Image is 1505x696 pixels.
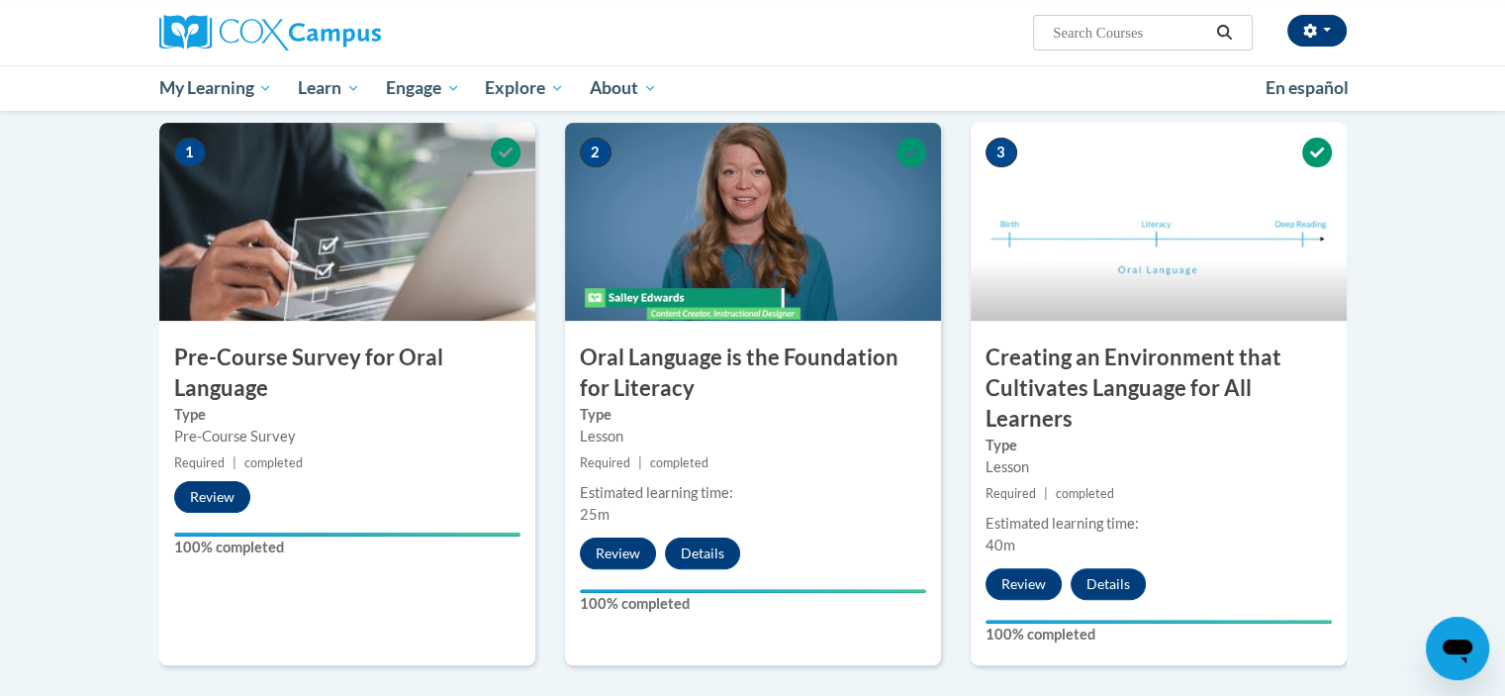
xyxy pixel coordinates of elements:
div: Your progress [174,533,520,537]
label: 100% completed [580,593,926,615]
span: Explore [485,76,564,100]
span: Required [986,486,1036,501]
span: My Learning [158,76,272,100]
a: En español [1253,67,1362,109]
span: | [1044,486,1048,501]
label: Type [986,435,1332,456]
span: 25m [580,506,610,523]
span: Learn [298,76,360,100]
span: About [590,76,657,100]
label: 100% completed [986,624,1332,646]
button: Review [174,481,250,513]
div: Estimated learning time: [580,482,926,504]
div: Estimated learning time: [986,513,1332,535]
span: Required [580,455,630,470]
a: My Learning [146,65,286,111]
span: 3 [986,138,1017,167]
h3: Pre-Course Survey for Oral Language [159,343,535,404]
h3: Oral Language is the Foundation for Literacy [565,343,941,404]
label: Type [174,404,520,426]
label: 100% completed [174,537,520,558]
button: Account Settings [1287,15,1347,47]
img: Cox Campus [159,15,381,50]
img: Course Image [159,123,535,321]
img: Course Image [971,123,1347,321]
label: Type [580,404,926,426]
div: Main menu [130,65,1376,111]
div: Your progress [580,589,926,593]
div: Lesson [986,456,1332,478]
button: Details [665,538,740,569]
button: Review [986,568,1062,600]
a: About [577,65,670,111]
a: Explore [472,65,577,111]
span: completed [650,455,708,470]
span: 1 [174,138,206,167]
img: Course Image [565,123,941,321]
div: Pre-Course Survey [174,426,520,447]
span: 40m [986,537,1015,553]
div: Your progress [986,620,1332,624]
iframe: Button to launch messaging window [1426,617,1489,680]
span: Engage [386,76,460,100]
a: Learn [285,65,373,111]
span: completed [1056,486,1114,501]
input: Search Courses [1051,21,1209,45]
span: Required [174,455,225,470]
span: En español [1266,77,1349,98]
span: | [233,455,236,470]
a: Cox Campus [159,15,535,50]
a: Engage [373,65,473,111]
h3: Creating an Environment that Cultivates Language for All Learners [971,343,1347,434]
span: | [638,455,642,470]
button: Details [1071,568,1146,600]
button: Review [580,538,656,569]
span: completed [244,455,303,470]
span: 2 [580,138,611,167]
div: Lesson [580,426,926,447]
button: Search [1209,21,1239,45]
